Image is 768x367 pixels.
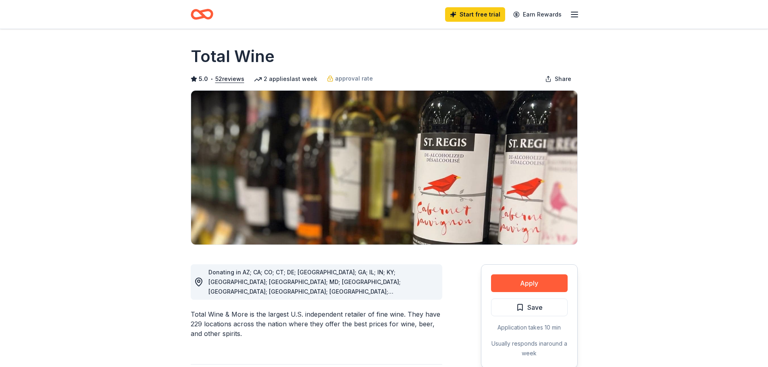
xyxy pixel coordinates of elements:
div: Total Wine & More is the largest U.S. independent retailer of fine wine. They have 229 locations ... [191,309,442,338]
h1: Total Wine [191,45,275,68]
div: Usually responds in around a week [491,339,568,358]
span: • [210,76,213,82]
button: Share [539,71,578,87]
div: Application takes 10 min [491,323,568,332]
span: approval rate [335,74,373,83]
a: Home [191,5,213,24]
span: 5.0 [199,74,208,84]
button: 52reviews [215,74,244,84]
button: Apply [491,274,568,292]
a: Start free trial [445,7,505,22]
div: 2 applies last week [254,74,317,84]
span: Save [527,302,543,313]
span: Share [555,74,571,84]
button: Save [491,299,568,316]
a: Earn Rewards [508,7,566,22]
span: Donating in AZ; CA; CO; CT; DE; [GEOGRAPHIC_DATA]; GA; IL; IN; KY; [GEOGRAPHIC_DATA]; [GEOGRAPHIC... [208,269,401,324]
img: Image for Total Wine [191,91,577,245]
a: approval rate [327,74,373,83]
